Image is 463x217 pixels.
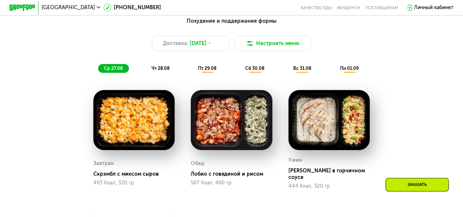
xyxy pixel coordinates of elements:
[234,35,311,51] button: Настроить меню
[93,159,114,168] div: Завтрак
[293,66,311,71] span: вс 31.08
[163,40,188,47] span: Доставка:
[301,5,332,10] a: Качество еды
[151,66,169,71] span: чт 28.08
[288,183,370,189] div: 444 Ккал, 320 гр
[93,180,175,186] div: 493 Ккал, 320 гр
[414,4,453,11] div: Личный кабинет
[104,4,161,11] a: [PHONE_NUMBER]
[340,66,358,71] span: пн 01.09
[104,66,123,71] span: ср 27.08
[42,5,95,10] span: [GEOGRAPHIC_DATA]
[190,40,206,47] span: [DATE]
[191,159,204,168] div: Обед
[41,17,422,25] div: Похудение и поддержание формы
[365,5,398,10] div: поставщикам
[385,178,449,191] div: Заказать
[337,5,360,10] a: Вендинги
[191,180,272,186] div: 567 Ккал, 460 гр
[288,156,302,165] div: Ужин
[93,171,180,177] div: Скрэмбл с миксом сыров
[288,168,375,180] div: [PERSON_NAME] в горчичном соусе
[198,66,216,71] span: пт 29.08
[191,171,277,177] div: Лобио с говядиной и рисом
[245,66,264,71] span: сб 30.08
